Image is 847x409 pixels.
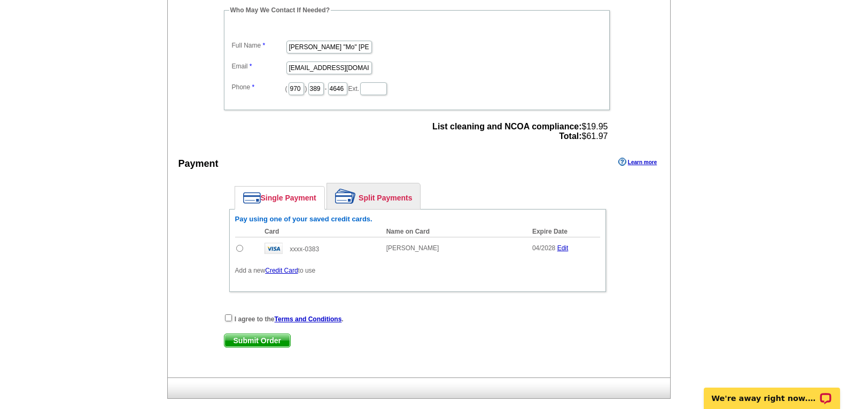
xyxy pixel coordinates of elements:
[432,122,608,141] span: $19.95 $61.97
[559,132,581,141] strong: Total:
[243,192,261,204] img: single-payment.png
[265,267,298,274] a: Credit Card
[697,375,847,409] iframe: LiveChat chat widget
[618,158,657,166] a: Learn more
[532,244,555,252] span: 04/2028
[327,183,420,209] a: Split Payments
[335,189,356,204] img: split-payment.png
[265,243,283,254] img: visa.gif
[386,244,439,252] span: [PERSON_NAME]
[232,41,285,50] label: Full Name
[229,5,331,15] legend: Who May We Contact If Needed?
[381,226,527,237] th: Name on Card
[224,334,290,347] span: Submit Order
[557,244,569,252] a: Edit
[527,226,600,237] th: Expire Date
[232,82,285,92] label: Phone
[232,61,285,71] label: Email
[290,245,319,253] span: xxxx-0383
[259,226,381,237] th: Card
[432,122,581,131] strong: List cleaning and NCOA compliance:
[235,187,324,209] a: Single Payment
[178,157,219,171] div: Payment
[275,315,342,323] a: Terms and Conditions
[235,315,344,323] strong: I agree to the .
[235,215,600,223] h6: Pay using one of your saved credit cards.
[235,266,600,275] p: Add a new to use
[229,80,604,96] dd: ( ) - Ext.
